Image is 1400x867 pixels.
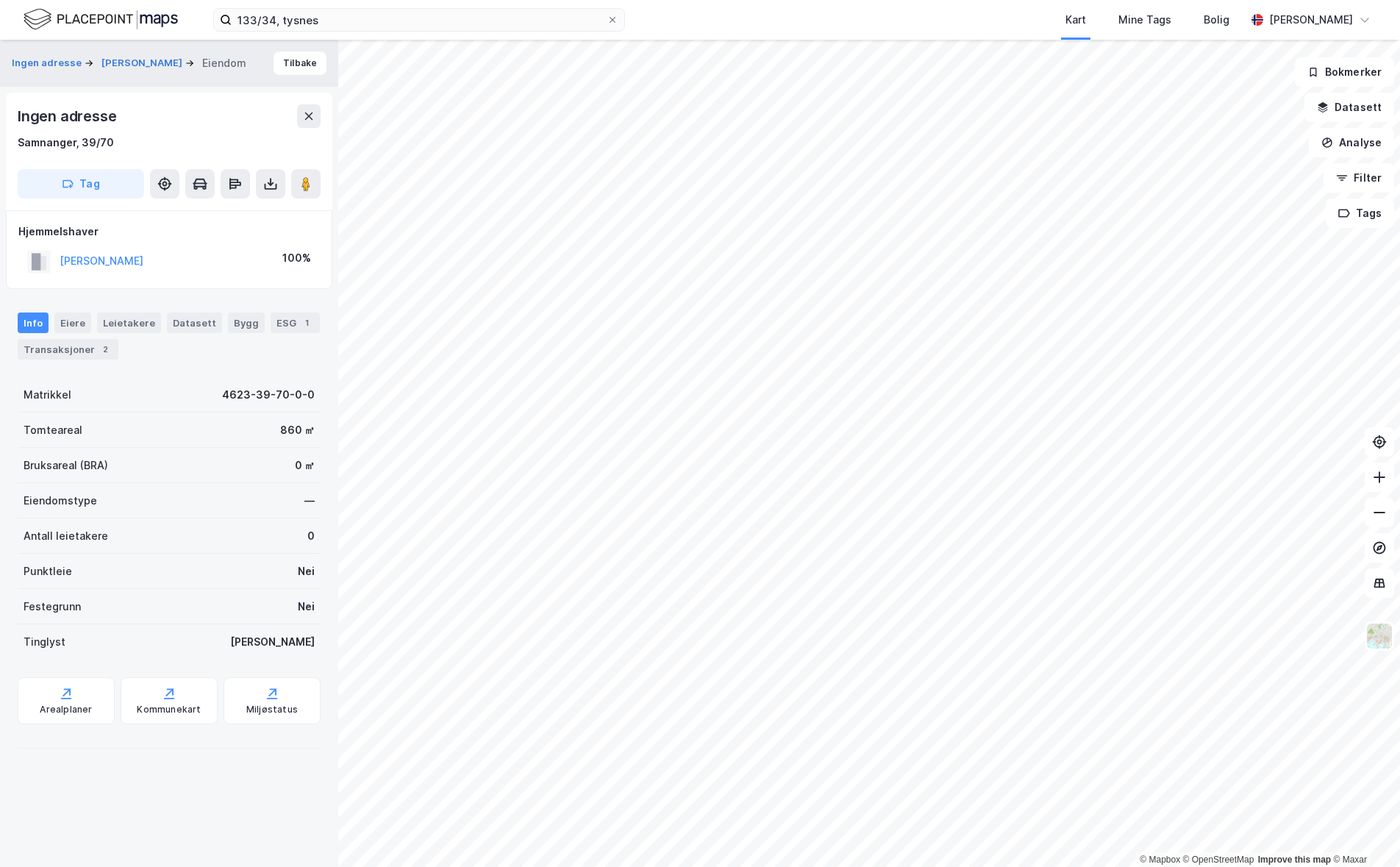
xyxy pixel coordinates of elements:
[1326,796,1400,867] iframe: Chat Widget
[246,704,298,716] div: Miljøstatus
[280,421,315,439] div: 860 ㎡
[12,56,85,71] button: Ingen adresse
[101,56,185,71] button: [PERSON_NAME]
[1065,11,1086,29] div: Kart
[1326,796,1400,867] div: Kontrollprogram for chat
[24,386,71,404] div: Matrikkel
[1258,854,1331,865] a: Improve this map
[1295,57,1394,87] button: Bokmerker
[1140,854,1180,865] a: Mapbox
[222,386,315,404] div: 4623-39-70-0-0
[98,342,113,357] div: 2
[40,704,92,716] div: Arealplaner
[298,563,315,580] div: Nei
[24,7,178,32] img: logo.f888ab2527a4732fd821a326f86c7f29.svg
[1326,199,1394,228] button: Tags
[24,598,81,616] div: Festegrunn
[1365,622,1393,650] img: Z
[18,169,144,199] button: Tag
[24,421,82,439] div: Tomteareal
[298,598,315,616] div: Nei
[1204,11,1229,29] div: Bolig
[18,134,114,151] div: Samnanger, 39/70
[1309,128,1394,157] button: Analyse
[228,313,265,333] div: Bygg
[1269,11,1353,29] div: [PERSON_NAME]
[18,313,49,333] div: Info
[1118,11,1171,29] div: Mine Tags
[274,51,326,75] button: Tilbake
[18,223,320,240] div: Hjemmelshaver
[295,457,315,474] div: 0 ㎡
[1304,93,1394,122] button: Datasett
[299,315,314,330] div: 1
[1183,854,1254,865] a: OpenStreetMap
[304,492,315,510] div: —
[24,457,108,474] div: Bruksareal (BRA)
[282,249,311,267] div: 100%
[24,563,72,580] div: Punktleie
[307,527,315,545] div: 0
[202,54,246,72] div: Eiendom
[24,633,65,651] div: Tinglyst
[271,313,320,333] div: ESG
[18,104,119,128] div: Ingen adresse
[24,492,97,510] div: Eiendomstype
[54,313,91,333] div: Eiere
[1324,163,1394,193] button: Filter
[97,313,161,333] div: Leietakere
[18,339,118,360] div: Transaksjoner
[137,704,201,716] div: Kommunekart
[24,527,108,545] div: Antall leietakere
[230,633,315,651] div: [PERSON_NAME]
[232,9,607,31] input: Søk på adresse, matrikkel, gårdeiere, leietakere eller personer
[167,313,222,333] div: Datasett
